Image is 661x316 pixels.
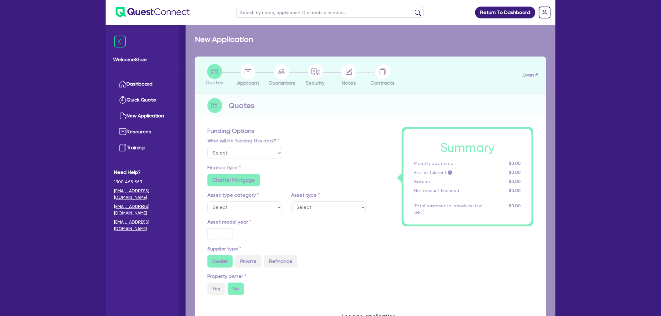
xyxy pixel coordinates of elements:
[113,56,171,63] span: Welcome Shae
[114,108,171,124] a: New Application
[114,92,171,108] a: Quick Quote
[119,144,127,151] img: training
[114,140,171,156] a: Training
[114,76,171,92] a: Dashboard
[114,36,126,47] img: icon-menu-close
[114,124,171,140] a: Resources
[537,4,553,21] a: Dropdown toggle
[114,219,171,232] a: [EMAIL_ADDRESS][DOMAIN_NAME]
[475,7,535,18] a: Return To Dashboard
[236,7,424,18] input: Search by name, application ID or mobile number...
[119,96,127,104] img: quick-quote
[119,112,127,120] img: new-application
[114,169,171,176] span: Need Help?
[114,203,171,216] a: [EMAIL_ADDRESS][DOMAIN_NAME]
[114,179,171,185] span: 1300 465 363
[114,188,171,201] a: [EMAIL_ADDRESS][DOMAIN_NAME]
[119,128,127,136] img: resources
[116,7,190,17] img: quest-connect-logo-blue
